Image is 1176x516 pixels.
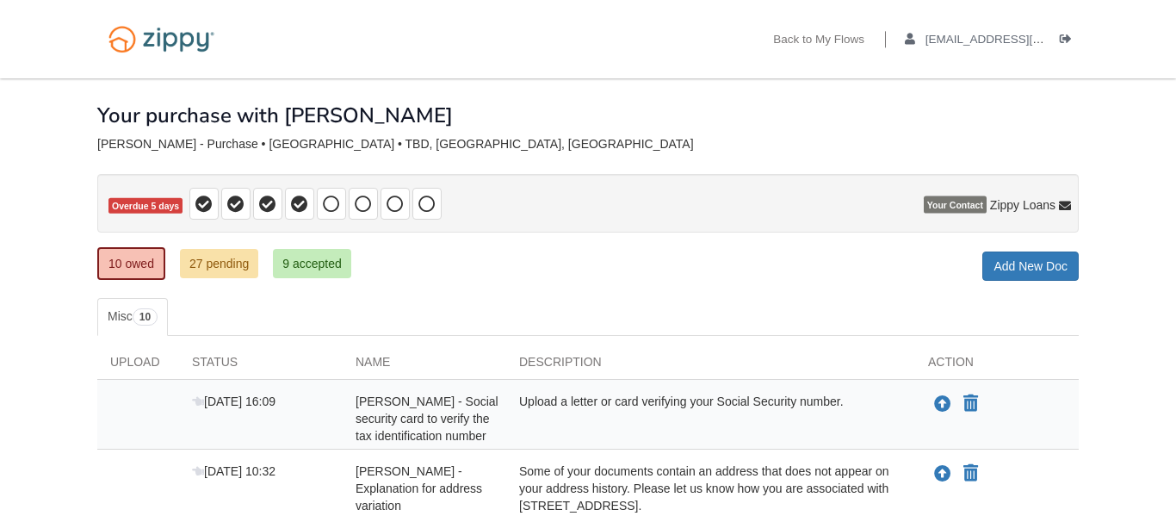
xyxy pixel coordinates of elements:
a: 9 accepted [273,249,351,278]
a: Log out [1060,33,1079,50]
a: 27 pending [180,249,258,278]
div: Upload a letter or card verifying your Social Security number. [506,393,915,445]
div: Some of your documents contain an address that does not appear on your address history. Please le... [506,463,915,514]
div: Description [506,353,915,379]
button: Declare Joseph Byrum - Explanation for address variation not applicable [962,463,980,484]
div: Upload [97,353,179,379]
button: Upload Joseph Byrum - Explanation for address variation [932,463,953,485]
a: Back to My Flows [773,33,864,50]
span: [DATE] 10:32 [192,464,275,478]
div: [PERSON_NAME] - Purchase • [GEOGRAPHIC_DATA] • TBD, [GEOGRAPHIC_DATA], [GEOGRAPHIC_DATA] [97,137,1079,152]
a: Misc [97,298,168,336]
button: Upload Joseph - Social security card to verify the tax identification number [932,393,953,415]
div: Status [179,353,343,379]
span: Zippy Loans [990,196,1055,214]
span: 10 [133,308,158,326]
div: Action [915,353,1079,379]
span: Overdue 5 days [108,198,183,214]
a: edit profile [905,33,1123,50]
button: Declare Joseph - Social security card to verify the tax identification number not applicable [962,394,980,414]
img: Logo [97,17,226,61]
a: Add New Doc [982,252,1079,281]
span: Your Contact [924,196,987,214]
span: [PERSON_NAME] - Explanation for address variation [356,464,482,513]
span: [PERSON_NAME] - Social security card to verify the tax identification number [356,395,498,443]
span: [DATE] 16:09 [192,395,275,408]
span: 83mommas3@gmail.com [925,33,1123,46]
h1: Your purchase with [PERSON_NAME] [97,104,453,127]
a: 10 owed [97,247,165,280]
div: Name [343,353,506,379]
